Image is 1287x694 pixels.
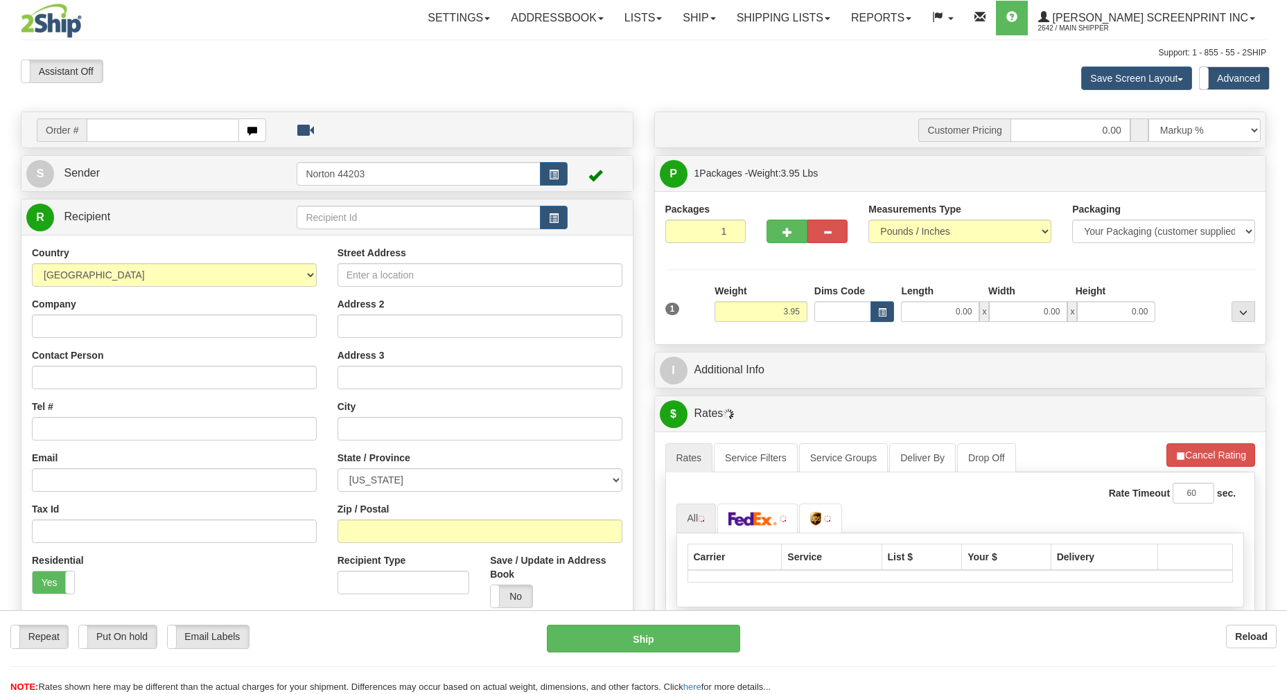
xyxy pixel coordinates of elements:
[748,168,818,179] span: Weight:
[1166,443,1255,467] button: Cancel Rating
[688,544,782,570] th: Carrier
[780,515,787,522] img: tiny_red.gif
[1049,12,1248,24] span: [PERSON_NAME] Screenprint Inc
[21,60,103,82] label: Assistant Off
[338,451,410,465] label: State / Province
[1232,301,1255,322] div: ...
[694,159,818,187] span: Packages -
[1217,486,1236,500] label: sec.
[491,585,532,607] label: No
[26,160,54,188] span: S
[918,118,1010,142] span: Customer Pricing
[660,160,688,188] span: P
[723,409,734,420] img: Progress.gif
[11,625,68,648] label: Repeat
[1038,21,1142,35] span: 2642 / Main Shipper
[32,400,53,413] label: Tel #
[803,168,818,179] span: Lbs
[1067,301,1077,322] span: x
[957,443,1016,472] a: Drop Off
[660,400,1261,428] a: $Rates
[32,246,69,260] label: Country
[660,159,1261,188] a: P 1Packages -Weight:3.95 Lbs
[1255,276,1286,418] iframe: chat widget
[297,162,540,186] input: Sender Id
[660,356,1261,384] a: IAdditional Info
[782,544,882,570] th: Service
[962,544,1051,570] th: Your $
[338,246,406,260] label: Street Address
[676,504,717,533] a: All
[665,202,710,216] label: Packages
[500,1,614,35] a: Addressbook
[338,553,406,567] label: Recipient Type
[660,357,688,384] span: I
[338,502,389,516] label: Zip / Postal
[841,1,922,35] a: Reports
[10,682,38,692] span: NOTE:
[1200,67,1269,89] label: Advanced
[338,297,385,311] label: Address 2
[1028,1,1266,35] a: [PERSON_NAME] Screenprint Inc 2642 / Main Shipper
[726,1,841,35] a: Shipping lists
[728,512,777,526] img: FedEx
[417,1,500,35] a: Settings
[799,443,888,472] a: Service Groups
[33,571,74,594] label: Yes
[901,284,934,298] label: Length
[715,284,746,298] label: Weight
[21,3,82,38] img: logo2642.jpg
[1109,486,1170,500] label: Rate Timeout
[979,301,989,322] span: x
[614,1,672,35] a: Lists
[1081,66,1192,90] button: Save Screen Layout
[64,211,110,222] span: Recipient
[32,297,76,311] label: Company
[490,553,622,581] label: Save / Update in Address Book
[665,443,713,472] a: Rates
[988,284,1015,298] label: Width
[168,625,249,648] label: Email Labels
[64,167,100,179] span: Sender
[868,202,961,216] label: Measurements Type
[694,168,700,179] span: 1
[1072,202,1121,216] label: Packaging
[889,443,956,472] a: Deliver By
[781,168,800,179] span: 3.95
[1051,544,1157,570] th: Delivery
[32,502,59,516] label: Tax Id
[814,284,865,298] label: Dims Code
[338,348,385,362] label: Address 3
[338,400,356,413] label: City
[665,303,680,315] span: 1
[1226,625,1277,648] button: Reload
[37,118,87,142] span: Order #
[26,203,267,231] a: R Recipient
[297,206,540,229] input: Recipient Id
[32,553,84,567] label: Residential
[79,625,156,648] label: Put On hold
[32,348,103,362] label: Contact Person
[683,682,701,692] a: here
[714,443,798,472] a: Service Filters
[1235,631,1268,642] b: Reload
[672,1,726,35] a: Ship
[26,204,54,231] span: R
[698,515,705,522] img: tiny_red.gif
[547,625,740,652] button: Ship
[882,544,962,570] th: List $
[32,451,58,465] label: Email
[660,400,688,428] span: $
[26,159,297,188] a: S Sender
[824,515,831,522] img: tiny_red.gif
[810,512,822,526] img: UPS
[21,47,1266,59] div: Support: 1 - 855 - 55 - 2SHIP
[1076,284,1106,298] label: Height
[338,263,622,287] input: Enter a location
